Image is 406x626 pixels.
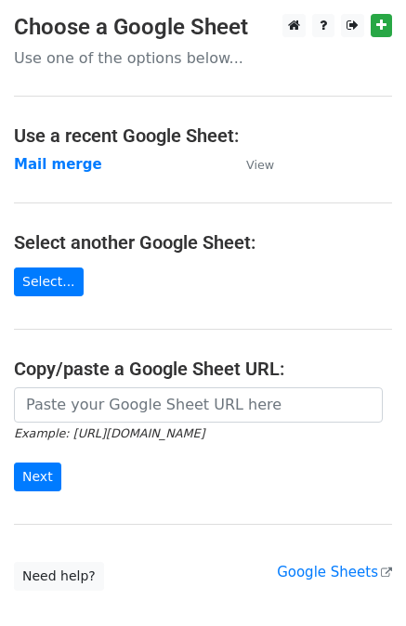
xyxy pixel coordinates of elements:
small: Example: [URL][DOMAIN_NAME] [14,426,204,440]
h4: Use a recent Google Sheet: [14,124,392,147]
h4: Select another Google Sheet: [14,231,392,254]
a: View [228,156,274,173]
h3: Choose a Google Sheet [14,14,392,41]
p: Use one of the options below... [14,48,392,68]
small: View [246,158,274,172]
a: Mail merge [14,156,102,173]
h4: Copy/paste a Google Sheet URL: [14,358,392,380]
input: Next [14,463,61,491]
a: Google Sheets [277,564,392,580]
a: Need help? [14,562,104,591]
a: Select... [14,267,84,296]
input: Paste your Google Sheet URL here [14,387,383,423]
